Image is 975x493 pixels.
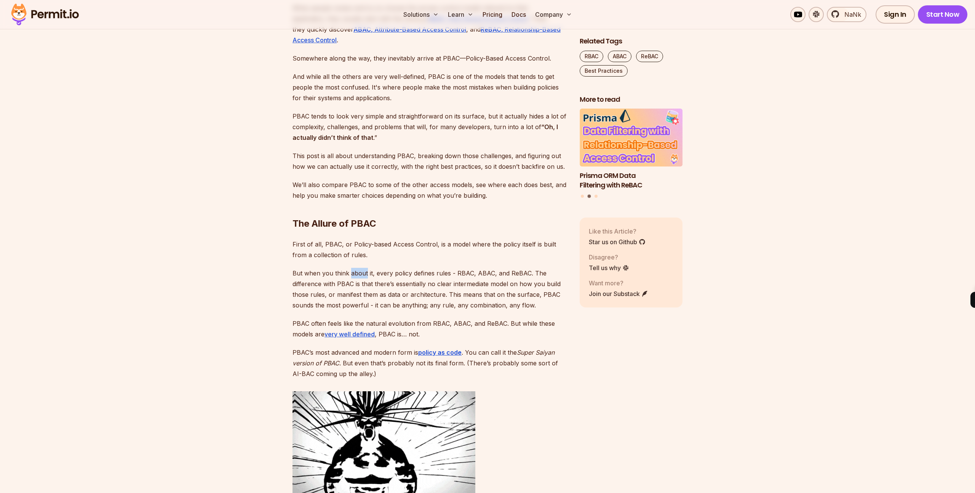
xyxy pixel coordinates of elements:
a: NaNk [827,7,866,22]
a: ReBAC [636,51,663,62]
p: First of all, PBAC, or Policy-based Access Control, is a model where the policy itself is built f... [292,239,567,260]
p: Want more? [589,279,648,288]
button: Company [532,7,575,22]
p: PBAC tends to look very simple and straightforward on its surface, but it actually hides a lot of... [292,111,567,143]
button: Go to slide 2 [588,195,591,198]
a: Best Practices [580,65,628,77]
img: Prisma ORM Data Filtering with ReBAC [580,109,682,167]
a: ABAC, Attribute-Based Access Control [353,26,466,33]
p: PBAC’s most advanced and modern form is . You can call it the . But even that’s probably not its ... [292,347,567,379]
strong: “Oh, I actually didn’t think of that [292,123,558,141]
button: Solutions [400,7,442,22]
a: ABAC [608,51,631,62]
a: Pricing [480,7,505,22]
p: But when you think about it, every policy defines rules - RBAC, ABAC, and ReBAC. The difference w... [292,268,567,311]
p: Somewhere along the way, they inevitably arrive at PBAC—Policy-Based Access Control. [292,53,567,64]
a: ReBAC, Relationship-Based Access Control [292,26,561,44]
a: Prisma ORM Data Filtering with ReBACPrisma ORM Data Filtering with ReBAC [580,109,682,190]
li: 2 of 3 [580,109,682,190]
h3: Prisma ORM Data Filtering with ReBAC [580,171,682,190]
img: Permit logo [8,2,82,27]
a: Tell us why [589,263,629,272]
em: Super Saiyan version of PBAC [292,349,555,367]
div: Posts [580,109,682,199]
button: Go to slide 3 [595,195,598,198]
p: And while all the others are very well-defined, PBAC is one of the models that tends to get peopl... [292,71,567,103]
a: Start Now [918,5,968,24]
a: Sign In [876,5,915,24]
span: NaNk [840,10,861,19]
a: Join our Substack [589,289,648,298]
strong: ABAC [353,26,371,33]
p: This post is all about understanding PBAC, breaking down those challenges, and figuring out how w... [292,150,567,172]
a: policy as code [418,349,462,356]
p: Disagree? [589,253,629,262]
button: Go to slide 1 [581,195,584,198]
a: Docs [508,7,529,22]
h2: More to read [580,95,682,104]
a: RBAC [580,51,603,62]
a: very well defined [324,330,375,338]
h2: The Allure of PBAC [292,187,567,230]
h2: Related Tags [580,37,682,46]
p: Like this Article? [589,227,646,236]
p: PBAC often feels like the natural evolution from RBAC, ABAC, and ReBAC. But while these models ar... [292,318,567,339]
button: Learn [445,7,476,22]
p: We’ll also compare PBAC to some of the other access models, see where each does best, and help yo... [292,179,567,201]
strong: ReBAC [481,26,501,33]
a: Star us on Github [589,237,646,247]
